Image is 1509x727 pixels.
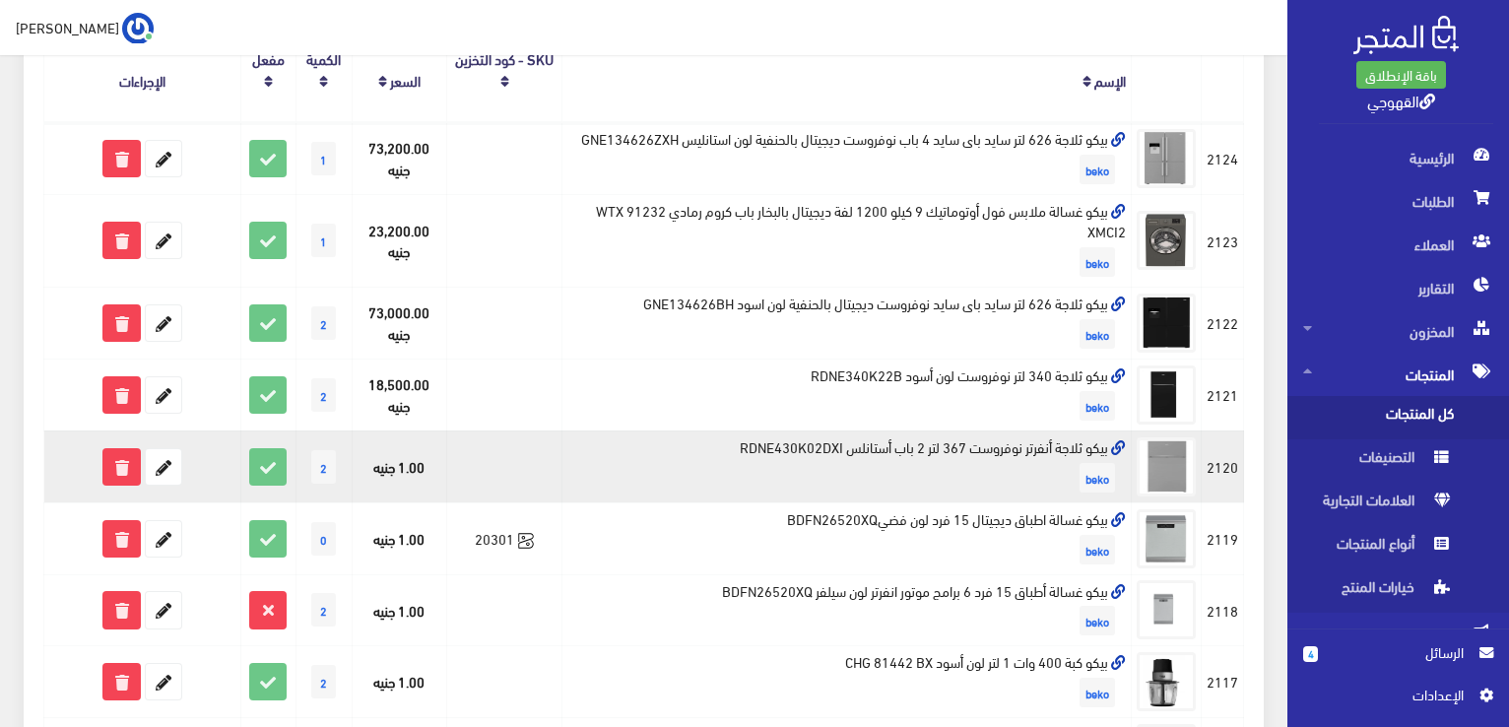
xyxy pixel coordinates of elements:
[311,665,336,698] span: 2
[311,224,336,257] span: 1
[1202,430,1244,502] td: 2120
[562,122,1132,194] td: بيكو ثلاجة 626 لتر سايد باى سايد 4 باب نوفروست ديجيتال بالحنفية لون استانليس GNE134626ZXH
[16,15,119,39] span: [PERSON_NAME]
[1303,526,1453,569] span: أنواع المنتجات
[1353,16,1459,54] img: .
[1094,66,1126,94] a: الإسم
[1303,309,1493,353] span: المخزون
[455,44,554,72] a: SKU - كود التخزين
[1303,266,1493,309] span: التقارير
[1287,266,1509,309] a: التقارير
[562,194,1132,288] td: بيكو غسالة ملابس فول أوتوماتيك 9 كيلو 1200 لفة ديجيتال بالبخار باب كروم رمادي WTX 91232 XMCI2
[1080,678,1115,707] span: beko
[1080,535,1115,564] span: beko
[1080,606,1115,635] span: beko
[390,66,421,94] a: السعر
[306,44,341,72] a: الكمية
[1080,463,1115,493] span: beko
[1202,646,1244,718] td: 2117
[1303,646,1318,662] span: 4
[352,502,446,574] td: 1.00 جنيه
[1303,613,1493,656] span: التسويق
[1137,652,1196,711] img: byko-kb-400-oat-1-ltr-lon-asod-chg-81442-bx.png
[122,13,154,44] img: ...
[1287,396,1509,439] a: كل المنتجات
[518,533,534,549] svg: Synced with Zoho Books
[1137,211,1196,270] img: byko-ghsal-mlabs-fol-aotomatyk-9-kylo-1200-lf-dygytal-balbkhar-bab-krom-rmady-wtx-91232-xmci2.png
[352,122,446,194] td: 73,200.00 جنيه
[1287,353,1509,396] a: المنتجات
[1202,360,1244,431] td: 2121
[311,378,336,412] span: 2
[1287,526,1509,569] a: أنواع المنتجات
[1287,569,1509,613] a: خيارات المنتج
[352,288,446,360] td: 73,000.00 جنيه
[1303,353,1493,396] span: المنتجات
[311,306,336,340] span: 2
[562,646,1132,718] td: بيكو كبة 400 وات 1 لتر لون أسود CHG 81442 BX
[1303,223,1493,266] span: العملاء
[1334,641,1464,663] span: الرسائل
[352,646,446,718] td: 1.00 جنيه
[1137,294,1196,353] img: byko-thlag-626-ltr-sayd-ba-sayd-nofrost-dygytal-balhnfy-lon-asod-gne134626bh.png
[1137,365,1196,425] img: byko-thlag-340-ltr-nofrost-lon-asod-rdne340k22b.png
[1287,483,1509,526] a: العلامات التجارية
[1202,502,1244,574] td: 2119
[1137,580,1196,639] img: byko-ghsal-atbak-15-frd-6-bramg-motor-anfrtr-lon-sylfr-bdfn26520xq.png
[1303,136,1493,179] span: الرئيسية
[1080,155,1115,184] span: beko
[1356,61,1446,89] a: باقة الإنطلاق
[1080,391,1115,421] span: beko
[311,142,336,175] span: 1
[1303,641,1493,684] a: 4 الرسائل
[1303,684,1493,715] a: اﻹعدادات
[562,574,1132,646] td: بيكو غسالة أطباق 15 فرد 6 برامج موتور انفرتر لون سيلفر BDFN26520XQ
[1080,319,1115,349] span: beko
[252,44,285,72] a: مفعل
[1303,569,1453,613] span: خيارات المنتج
[1303,396,1453,439] span: كل المنتجات
[352,360,446,431] td: 18,500.00 جنيه
[1303,439,1453,483] span: التصنيفات
[1287,309,1509,353] a: المخزون
[311,450,336,484] span: 2
[44,19,241,122] th: الإجراءات
[1287,179,1509,223] a: الطلبات
[1287,223,1509,266] a: العملاء
[311,593,336,627] span: 2
[1202,574,1244,646] td: 2118
[1137,437,1196,496] img: byko-thlag-anfrtr-nofrost-367-ltr-2-bab-astanls-rdne430k02dxi.png
[446,502,562,574] td: 20301
[1303,483,1453,526] span: العلامات التجارية
[1202,288,1244,360] td: 2122
[562,288,1132,360] td: بيكو ثلاجة 626 لتر سايد باى سايد نوفروست ديجيتال بالحنفية لون اسود GNE134626BH
[1303,179,1493,223] span: الطلبات
[311,522,336,556] span: 0
[1367,86,1435,114] a: القهوجي
[1202,122,1244,194] td: 2124
[1319,684,1463,705] span: اﻹعدادات
[352,574,446,646] td: 1.00 جنيه
[1202,194,1244,288] td: 2123
[16,12,154,43] a: ... [PERSON_NAME]
[352,430,446,502] td: 1.00 جنيه
[352,194,446,288] td: 23,200.00 جنيه
[562,430,1132,502] td: بيكو ثلاجة أنفرتر نوفروست 367 لتر 2 باب أستانلس RDNE430K02DXI
[562,360,1132,431] td: بيكو ثلاجة 340 لتر نوفروست لون أسود RDNE340K22B
[562,502,1132,574] td: بيكو غسالة اطباق ديجيتال 15 فرد لون فضيBDFN26520XQ
[1137,509,1196,568] img: byko-ghsal-atbak-dygytal-anfrtr-60-sm-15-frd-6-bramg-lon-fdy-bdfn36531xc.png
[1137,129,1196,188] img: byko-thlag-626-ltr-sayd-ba-sayd-4-bab-nofrost-dygytal-balhnfy-lon-astanlys-gne134626zxh.png
[1287,439,1509,483] a: التصنيفات
[1080,247,1115,277] span: beko
[1287,136,1509,179] a: الرئيسية
[24,592,98,667] iframe: Drift Widget Chat Controller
